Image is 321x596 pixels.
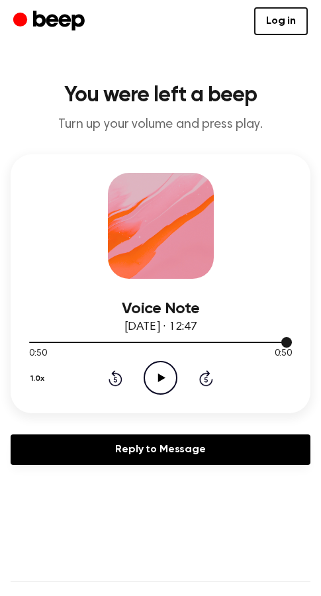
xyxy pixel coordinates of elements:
[11,434,310,465] a: Reply to Message
[13,9,88,34] a: Beep
[29,368,50,390] button: 1.0x
[254,7,308,35] a: Log in
[11,117,310,133] p: Turn up your volume and press play.
[11,85,310,106] h1: You were left a beep
[275,347,292,361] span: 0:50
[124,321,197,333] span: [DATE] · 12:47
[29,347,46,361] span: 0:50
[29,300,292,318] h3: Voice Note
